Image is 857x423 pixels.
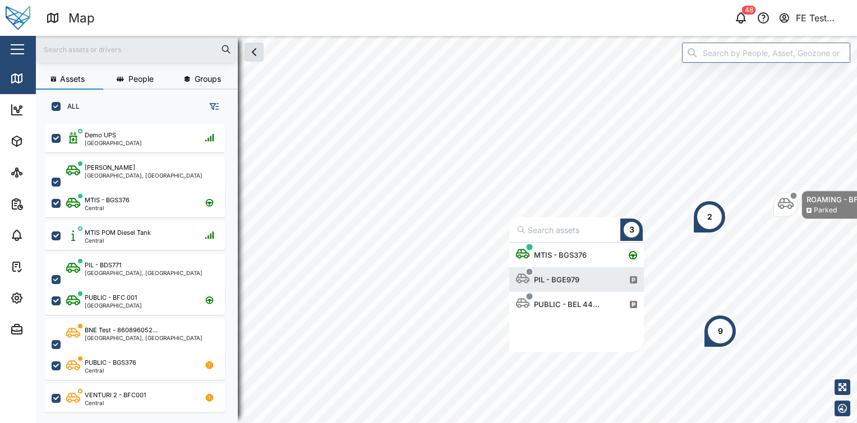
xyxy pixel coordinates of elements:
div: Map [68,8,95,28]
div: [GEOGRAPHIC_DATA], [GEOGRAPHIC_DATA] [85,270,202,276]
div: [GEOGRAPHIC_DATA] [85,140,142,146]
div: Sites [29,166,56,179]
div: PIL - BGE979 [529,274,584,285]
div: MTIS - BGS376 [529,249,591,261]
span: Groups [195,75,221,83]
div: Dashboard [29,104,80,116]
div: [GEOGRAPHIC_DATA], [GEOGRAPHIC_DATA] [85,335,202,341]
div: PUBLIC - BFC 001 [85,293,137,303]
div: 3 [629,224,634,236]
img: Main Logo [6,6,30,30]
div: Central [85,400,146,406]
div: MTIS - BGS376 [85,196,130,205]
label: ALL [61,102,80,111]
div: Map marker [509,217,644,352]
input: Search assets or drivers [43,41,231,58]
div: [PERSON_NAME] [85,163,135,173]
span: Assets [60,75,85,83]
div: BNE Test - 860896052... [85,326,158,335]
div: Map marker [703,314,737,348]
canvas: Map [36,36,857,423]
div: grid [45,120,237,414]
div: PUBLIC - BGS376 [85,358,136,368]
div: Assets [29,135,64,147]
div: Settings [29,292,69,304]
div: [GEOGRAPHIC_DATA] [85,303,142,308]
div: [GEOGRAPHIC_DATA], [GEOGRAPHIC_DATA] [85,173,202,178]
button: FE Test Admin [778,10,848,26]
div: 9 [718,325,723,337]
div: Tasks [29,261,60,273]
div: Alarms [29,229,64,241]
div: Admin [29,323,62,336]
div: Map marker [693,200,726,234]
div: FE Test Admin [796,11,847,25]
div: Central [85,238,151,243]
div: Parked [814,205,837,216]
div: grid [509,243,644,352]
div: PIL - BDS771 [85,261,121,270]
div: Demo UPS [85,131,116,140]
span: People [128,75,154,83]
div: Reports [29,198,67,210]
div: MTIS POM Diesel Tank [85,228,151,238]
div: Central [85,368,136,373]
div: Map [29,72,54,85]
div: VENTURI 2 - BFC001 [85,391,146,400]
div: PUBLIC - BEL 44... [529,299,604,310]
div: 48 [742,6,756,15]
input: Search assets [514,220,644,240]
input: Search by People, Asset, Geozone or Place [682,43,850,63]
div: 2 [707,211,712,223]
div: Central [85,205,130,211]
